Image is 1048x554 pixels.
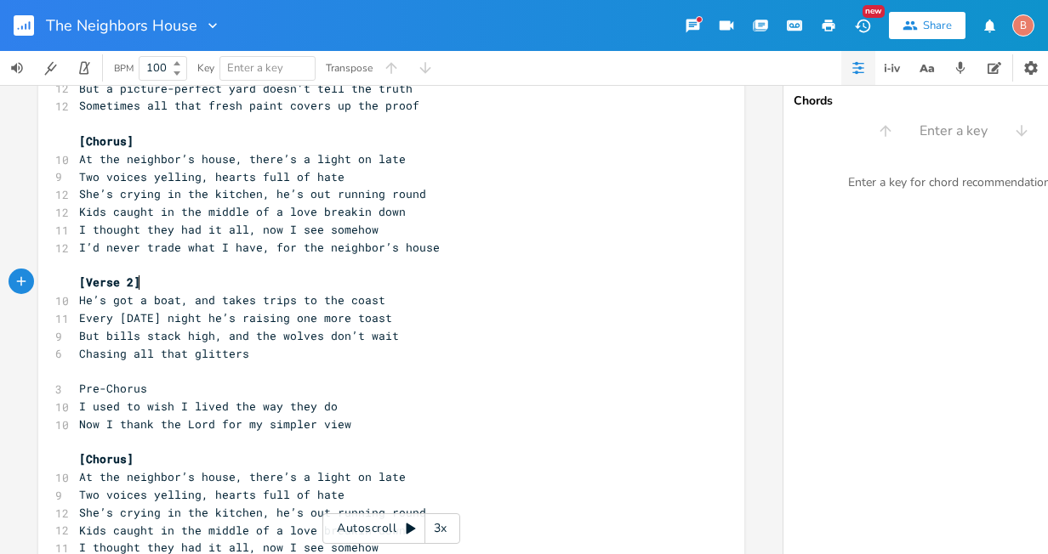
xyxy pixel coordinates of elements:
[79,346,249,361] span: Chasing all that glitters
[79,81,413,96] span: But a picture-perfect yard doesn’t tell the truth
[79,399,338,414] span: I used to wish I lived the way they do
[79,505,426,520] span: She’s crying in the kitchen, he’s out running round
[79,469,406,484] span: At the neighbor’s house, there’s a light on late
[79,98,419,113] span: Sometimes all that fresh paint covers up the proof
[923,18,952,33] div: Share
[79,328,399,343] span: But bills stack high, and the wolves don’t wait
[1012,6,1034,45] button: B
[46,18,197,33] span: The Neighbors House
[79,416,351,432] span: Now I thank the Lord for my simpler view
[79,222,379,237] span: I thought they had it all, now I see somehow
[1012,14,1034,37] div: bjb3598
[79,292,385,308] span: He’s got a boat, and takes trips to the coast
[863,5,885,18] div: New
[79,451,134,466] span: [Chorus]
[79,274,140,290] span: [Verse 2]
[197,63,214,73] div: Key
[79,151,406,167] span: At the neighbor’s house, there’s a light on late
[79,133,134,149] span: [Chorus]
[79,169,345,184] span: Two voices yelling, hearts full of hate
[79,186,426,201] span: She’s crying in the kitchen, he’s out running round
[79,523,406,538] span: Kids caught in the middle of a love breakin down
[114,64,134,73] div: BPM
[79,240,440,255] span: I’d never trade what I have, for the neighbor’s house
[920,122,988,141] span: Enter a key
[889,12,965,39] button: Share
[79,487,345,502] span: Two voices yelling, hearts full of hate
[322,513,460,544] div: Autoscroll
[79,381,147,396] span: Pre-Chorus
[79,204,406,219] span: Kids caught in the middle of a love breakin down
[79,310,392,325] span: Every [DATE] night he’s raising one more toast
[846,10,880,41] button: New
[326,63,373,73] div: Transpose
[425,513,456,544] div: 3x
[227,60,283,76] span: Enter a key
